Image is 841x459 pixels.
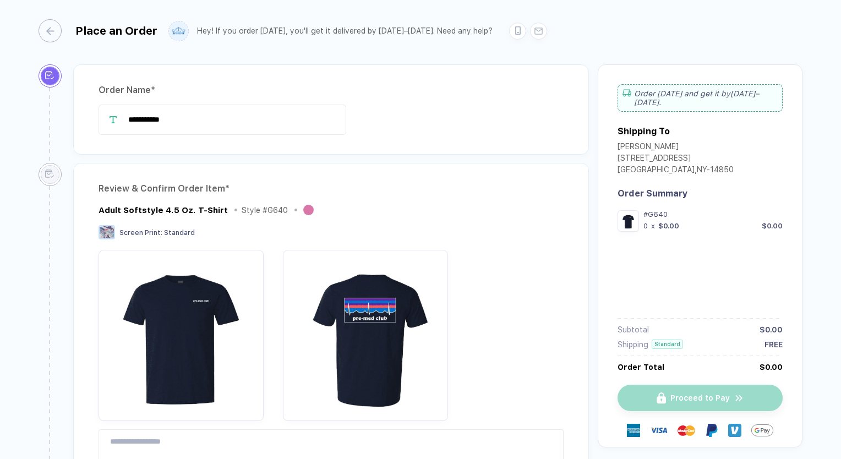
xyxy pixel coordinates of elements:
div: $0.00 [762,222,783,230]
div: #G640 [643,210,783,218]
span: Standard [164,229,195,237]
div: Order Summary [618,188,783,199]
img: 1756736923584yzrdz_nt_back.png [288,255,443,409]
div: $0.00 [658,222,679,230]
div: Place an Order [75,24,157,37]
div: Order Total [618,363,664,371]
div: Shipping [618,340,648,349]
div: x [650,222,656,230]
img: express [627,424,640,437]
img: Paypal [705,424,718,437]
img: Screen Print [99,225,115,239]
span: Screen Print : [119,229,162,237]
div: Order Name [99,81,564,99]
div: FREE [764,340,783,349]
div: Review & Confirm Order Item [99,180,564,198]
img: user profile [169,21,188,41]
div: [PERSON_NAME] [618,142,734,154]
img: 1756736923584ylzuc_nt_front.png [104,255,258,409]
div: Style # G640 [242,206,288,215]
div: [GEOGRAPHIC_DATA] , NY - 14850 [618,165,734,177]
img: Venmo [728,424,741,437]
div: $0.00 [760,363,783,371]
div: Order [DATE] and get it by [DATE]–[DATE] . [618,84,783,112]
div: Shipping To [618,126,670,136]
div: Adult Softstyle 4.5 Oz. T-Shirt [99,205,228,215]
div: Subtotal [618,325,649,334]
div: [STREET_ADDRESS] [618,154,734,165]
img: 1756736923584ylzuc_nt_front.png [620,213,636,229]
img: Google Pay [751,419,773,441]
img: master-card [678,422,695,439]
div: Standard [652,340,683,349]
div: 0 [643,222,648,230]
img: visa [650,422,668,439]
div: $0.00 [760,325,783,334]
div: Hey! If you order [DATE], you'll get it delivered by [DATE]–[DATE]. Need any help? [197,26,493,36]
